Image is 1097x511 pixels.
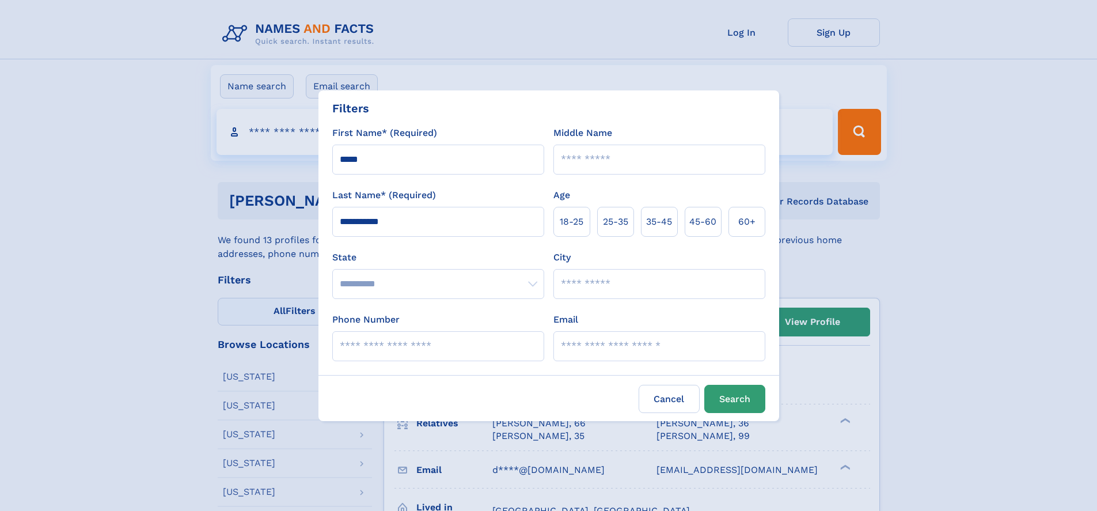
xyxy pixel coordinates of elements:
[553,188,570,202] label: Age
[332,100,369,117] div: Filters
[689,215,716,229] span: 45‑60
[332,313,400,327] label: Phone Number
[646,215,672,229] span: 35‑45
[332,126,437,140] label: First Name* (Required)
[553,251,571,264] label: City
[639,385,700,413] label: Cancel
[603,215,628,229] span: 25‑35
[560,215,583,229] span: 18‑25
[332,251,544,264] label: State
[553,126,612,140] label: Middle Name
[704,385,765,413] button: Search
[738,215,756,229] span: 60+
[553,313,578,327] label: Email
[332,188,436,202] label: Last Name* (Required)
